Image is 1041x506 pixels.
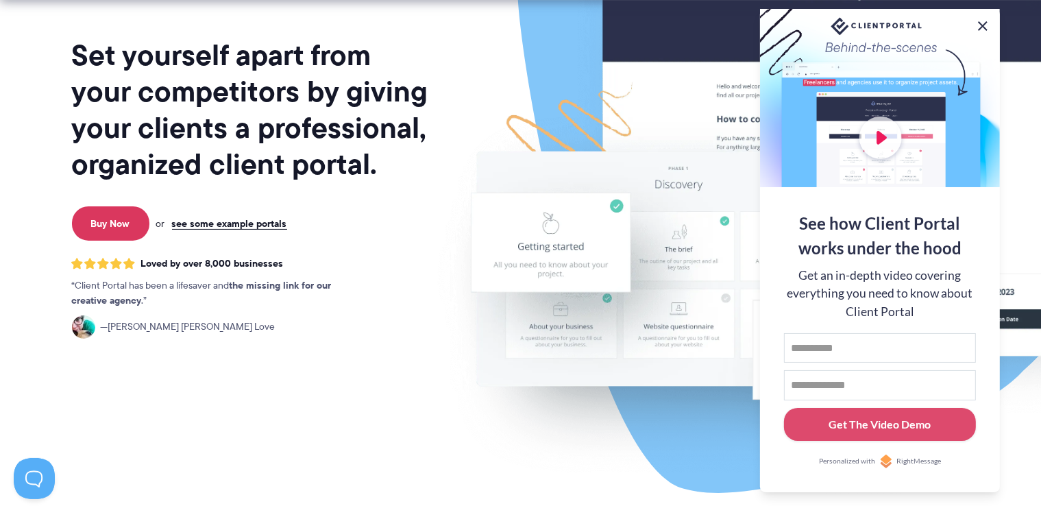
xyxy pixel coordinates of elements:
iframe: Toggle Customer Support [14,458,55,499]
span: [PERSON_NAME] [PERSON_NAME] Love [101,320,275,335]
div: Get The Video Demo [829,416,931,433]
span: or [156,217,165,230]
a: Buy Now [72,206,149,241]
strong: the missing link for our creative agency [72,278,332,308]
div: Get an in-depth video covering everything you need to know about Client Portal [784,267,976,321]
button: Get The Video Demo [784,408,976,442]
p: Client Portal has been a lifesaver and . [72,278,360,309]
span: RightMessage [896,456,941,467]
img: Personalized with RightMessage [879,455,893,468]
span: Personalized with [819,456,875,467]
a: Personalized withRightMessage [784,455,976,468]
h1: Set yourself apart from your competitors by giving your clients a professional, organized client ... [72,37,431,182]
a: see some example portals [172,217,287,230]
div: See how Client Portal works under the hood [784,211,976,261]
span: Loved by over 8,000 businesses [141,258,284,269]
